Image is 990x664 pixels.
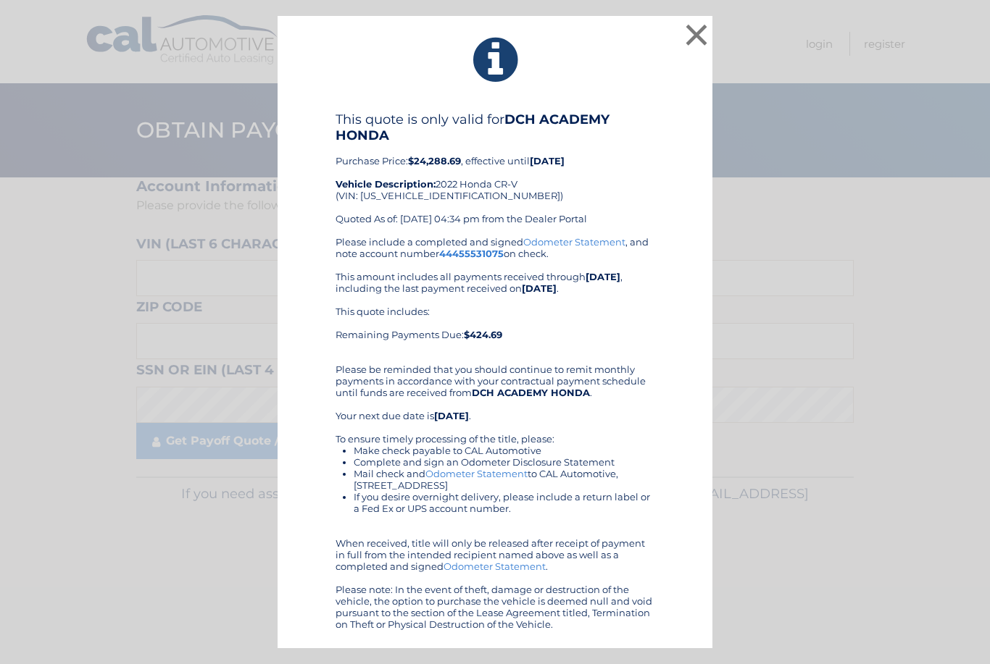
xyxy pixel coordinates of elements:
b: DCH ACADEMY HONDA [472,387,590,398]
li: Make check payable to CAL Automotive [354,445,654,456]
b: $424.69 [464,329,502,340]
li: Complete and sign an Odometer Disclosure Statement [354,456,654,468]
a: 44455531075 [439,248,504,259]
a: Odometer Statement [444,560,546,572]
b: DCH ACADEMY HONDA [336,112,610,143]
b: [DATE] [522,282,557,294]
b: $24,288.69 [408,155,461,167]
div: This quote includes: Remaining Payments Due: [336,306,654,352]
a: Odometer Statement [425,468,528,479]
div: Please include a completed and signed , and note account number on check. This amount includes al... [336,236,654,630]
a: Odometer Statement [523,236,625,248]
strong: Vehicle Description: [336,178,436,190]
li: If you desire overnight delivery, please include a return label or a Fed Ex or UPS account number. [354,491,654,514]
b: [DATE] [530,155,565,167]
div: Purchase Price: , effective until 2022 Honda CR-V (VIN: [US_VEHICLE_IDENTIFICATION_NUMBER]) Quote... [336,112,654,236]
b: [DATE] [586,271,620,282]
h4: This quote is only valid for [336,112,654,143]
button: × [682,20,711,49]
b: [DATE] [434,410,469,421]
li: Mail check and to CAL Automotive, [STREET_ADDRESS] [354,468,654,491]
